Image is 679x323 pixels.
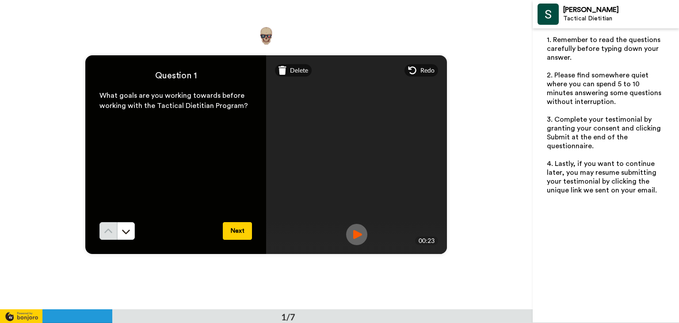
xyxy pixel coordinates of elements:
div: Tactical Dietitian [563,15,679,23]
img: Profile Image [538,4,559,25]
div: 00:23 [415,236,438,245]
h4: Question 1 [99,69,252,82]
img: ic_record_play.svg [346,224,367,245]
div: [PERSON_NAME] [563,6,679,14]
span: What goals are you working towards before working with the Tactical Dietitian Program? [99,92,248,109]
div: Redo [404,64,438,77]
span: Delete [290,66,308,75]
span: 4. Lastly, if you want to continue later, you may resume submitting your testimonial by clicking ... [547,160,658,194]
span: 1. Remember to read the questions carefully before typing down your answer. [547,36,662,61]
span: Redo [420,66,435,75]
div: Delete [275,64,312,77]
span: 2. Please find somewhere quiet where you can spend 5 to 10 minutes answering some questions witho... [547,72,663,105]
span: 3. Complete your testimonial by granting your consent and clicking Submit at the end of the quest... [547,116,663,150]
div: 1/7 [267,311,309,323]
button: Next [223,222,252,240]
